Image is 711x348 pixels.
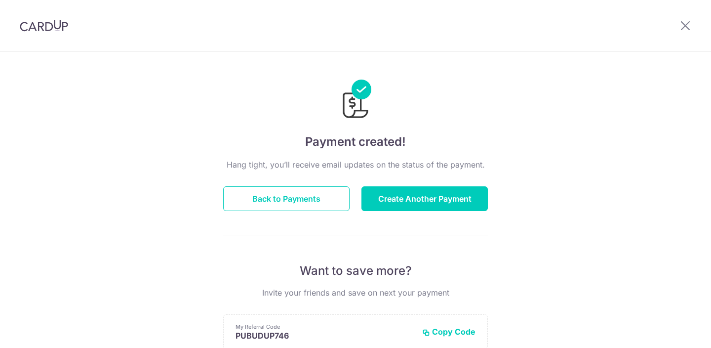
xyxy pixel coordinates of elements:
p: Want to save more? [223,263,488,279]
p: Invite your friends and save on next your payment [223,287,488,299]
button: Back to Payments [223,186,350,211]
button: Create Another Payment [361,186,488,211]
img: CardUp [20,20,68,32]
img: Payments [340,80,371,121]
p: PUBUDUP746 [236,331,414,341]
button: Copy Code [422,327,475,337]
p: Hang tight, you’ll receive email updates on the status of the payment. [223,159,488,171]
p: My Referral Code [236,323,414,331]
h4: Payment created! [223,133,488,151]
